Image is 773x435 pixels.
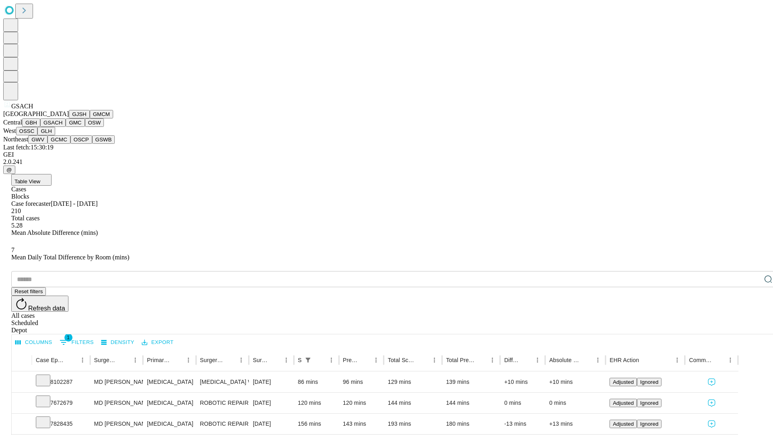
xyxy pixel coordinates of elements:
[446,372,496,392] div: 139 mins
[613,421,634,427] span: Adjusted
[549,357,580,363] div: Absolute Difference
[302,354,314,366] div: 1 active filter
[16,375,28,389] button: Expand
[11,222,23,229] span: 5.28
[14,178,40,184] span: Table View
[200,372,245,392] div: [MEDICAL_DATA] WITH CHOLANGIOGRAM
[200,393,245,413] div: ROBOTIC REPAIR INITIAL [MEDICAL_DATA] REDUCIBLE AGE [DEMOGRAPHIC_DATA] OR MORE
[94,372,139,392] div: MD [PERSON_NAME] Md
[637,420,661,428] button: Ignored
[14,288,43,294] span: Reset filters
[28,305,65,312] span: Refresh data
[581,354,592,366] button: Sort
[66,118,85,127] button: GMC
[504,357,520,363] div: Difference
[11,246,14,253] span: 7
[94,357,118,363] div: Surgeon Name
[298,372,335,392] div: 86 mins
[37,127,55,135] button: GLH
[11,296,68,312] button: Refresh data
[11,229,98,236] span: Mean Absolute Difference (mins)
[725,354,736,366] button: Menu
[147,357,170,363] div: Primary Service
[592,354,604,366] button: Menu
[3,144,54,151] span: Last fetch: 15:30:19
[388,357,417,363] div: Total Scheduled Duration
[689,357,712,363] div: Comments
[77,354,88,366] button: Menu
[298,393,335,413] div: 120 mins
[532,354,543,366] button: Menu
[640,379,658,385] span: Ignored
[610,399,637,407] button: Adjusted
[147,372,192,392] div: [MEDICAL_DATA]
[637,399,661,407] button: Ignored
[13,336,54,349] button: Select columns
[446,357,475,363] div: Total Predicted Duration
[147,414,192,434] div: [MEDICAL_DATA]
[140,336,176,349] button: Export
[70,135,92,144] button: OSCP
[183,354,194,366] button: Menu
[11,200,51,207] span: Case forecaster
[64,333,72,342] span: 1
[172,354,183,366] button: Sort
[388,372,438,392] div: 129 mins
[6,167,12,173] span: @
[36,393,86,413] div: 7672679
[58,336,96,349] button: Show filters
[388,393,438,413] div: 144 mins
[16,127,38,135] button: OSSC
[610,420,637,428] button: Adjusted
[130,354,141,366] button: Menu
[713,354,725,366] button: Sort
[99,336,136,349] button: Density
[298,414,335,434] div: 156 mins
[36,372,86,392] div: 8102287
[610,378,637,386] button: Adjusted
[3,127,16,134] span: West
[672,354,683,366] button: Menu
[94,393,139,413] div: MD [PERSON_NAME] Md
[3,136,28,143] span: Northeast
[446,414,496,434] div: 180 mins
[253,372,290,392] div: [DATE]
[640,421,658,427] span: Ignored
[51,200,97,207] span: [DATE] - [DATE]
[504,393,541,413] div: 0 mins
[388,414,438,434] div: 193 mins
[253,357,269,363] div: Surgery Date
[48,135,70,144] button: GCMC
[487,354,498,366] button: Menu
[36,357,65,363] div: Case Epic Id
[429,354,440,366] button: Menu
[359,354,370,366] button: Sort
[281,354,292,366] button: Menu
[549,414,601,434] div: +13 mins
[66,354,77,366] button: Sort
[11,287,46,296] button: Reset filters
[90,110,113,118] button: GMCM
[549,372,601,392] div: +10 mins
[418,354,429,366] button: Sort
[343,393,380,413] div: 120 mins
[343,414,380,434] div: 143 mins
[28,135,48,144] button: GWV
[94,414,139,434] div: MD [PERSON_NAME] Md
[549,393,601,413] div: 0 mins
[11,207,21,214] span: 210
[610,357,639,363] div: EHR Action
[118,354,130,366] button: Sort
[147,393,192,413] div: [MEDICAL_DATA]
[446,393,496,413] div: 144 mins
[314,354,326,366] button: Sort
[3,166,15,174] button: @
[200,357,223,363] div: Surgery Name
[236,354,247,366] button: Menu
[224,354,236,366] button: Sort
[253,414,290,434] div: [DATE]
[640,354,651,366] button: Sort
[3,110,69,117] span: [GEOGRAPHIC_DATA]
[343,372,380,392] div: 96 mins
[16,396,28,410] button: Expand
